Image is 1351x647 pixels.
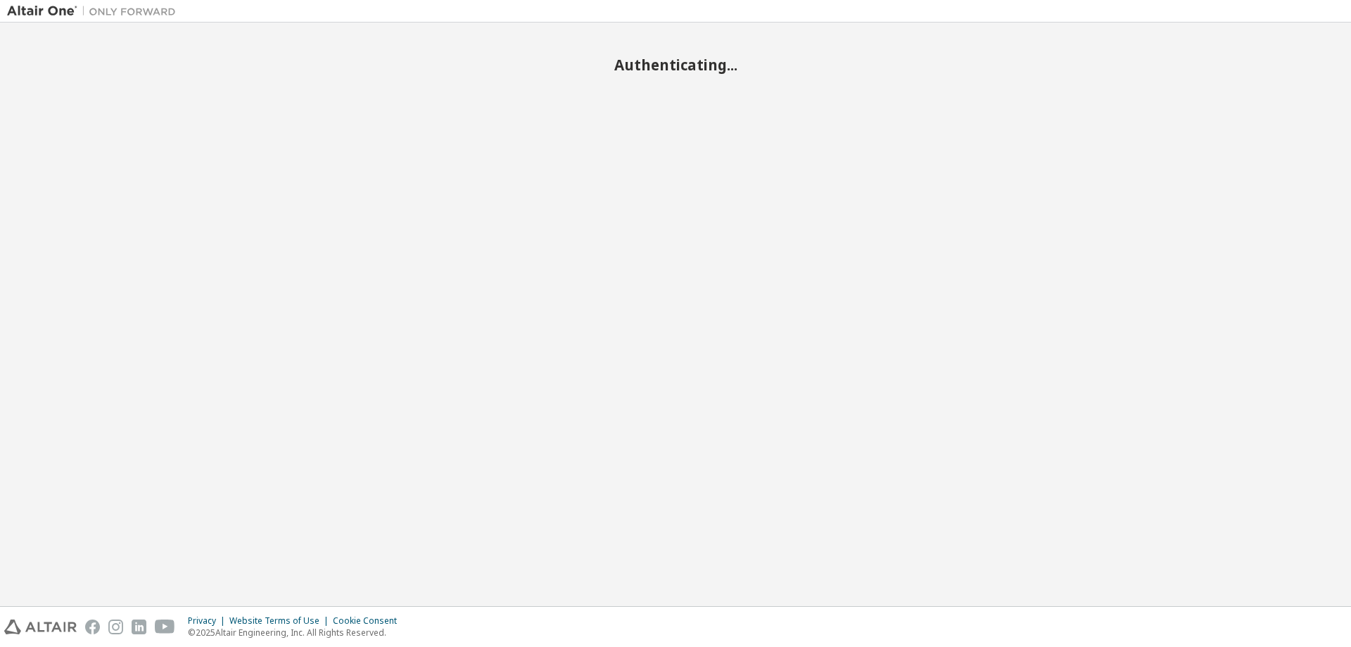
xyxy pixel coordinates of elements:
img: youtube.svg [155,620,175,634]
div: Cookie Consent [333,615,405,627]
img: facebook.svg [85,620,100,634]
img: altair_logo.svg [4,620,77,634]
img: instagram.svg [108,620,123,634]
p: © 2025 Altair Engineering, Inc. All Rights Reserved. [188,627,405,639]
div: Privacy [188,615,229,627]
img: linkedin.svg [132,620,146,634]
div: Website Terms of Use [229,615,333,627]
img: Altair One [7,4,183,18]
h2: Authenticating... [7,56,1344,74]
